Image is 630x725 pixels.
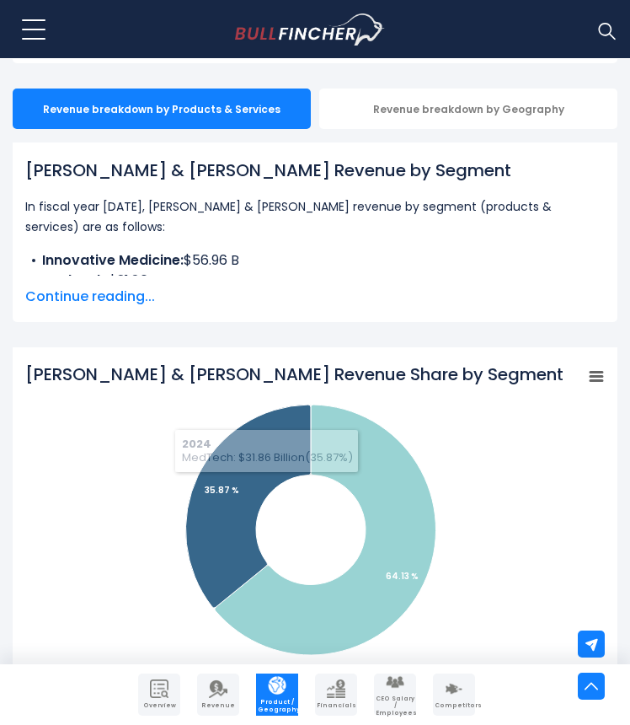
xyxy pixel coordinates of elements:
span: Overview [140,702,179,709]
svg: Johnson & Johnson's Revenue Share by Segment [25,362,605,700]
span: Competitors [435,702,473,709]
b: MedTech: [42,271,109,290]
div: Revenue breakdown by Products & Services [13,89,311,129]
h1: [PERSON_NAME] & [PERSON_NAME] Revenue by Segment [25,158,605,183]
p: In fiscal year [DATE], [PERSON_NAME] & [PERSON_NAME] revenue by segment (products & services) are... [25,196,605,237]
tspan: [PERSON_NAME] & [PERSON_NAME] Revenue Share by Segment [25,362,563,386]
img: Bullfincher logo [235,13,386,46]
span: Product / Geography [258,699,296,713]
b: Innovative Medicine: [42,250,184,270]
tspan: 35.87 % [205,484,239,497]
a: Company Employees [374,674,416,716]
a: Company Financials [315,674,357,716]
span: Continue reading... [25,287,605,307]
li: $56.96 B [25,250,605,271]
span: CEO Salary / Employees [376,695,414,717]
span: Revenue [199,702,238,709]
tspan: 64.13 % [386,570,419,583]
li: $31.86 B [25,271,605,291]
span: Financials [317,702,355,709]
a: Company Product/Geography [256,674,298,716]
a: Go to homepage [235,13,416,46]
a: Company Overview [138,674,180,716]
a: Company Revenue [197,674,239,716]
div: Revenue breakdown by Geography [319,89,617,129]
a: Company Competitors [433,674,475,716]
